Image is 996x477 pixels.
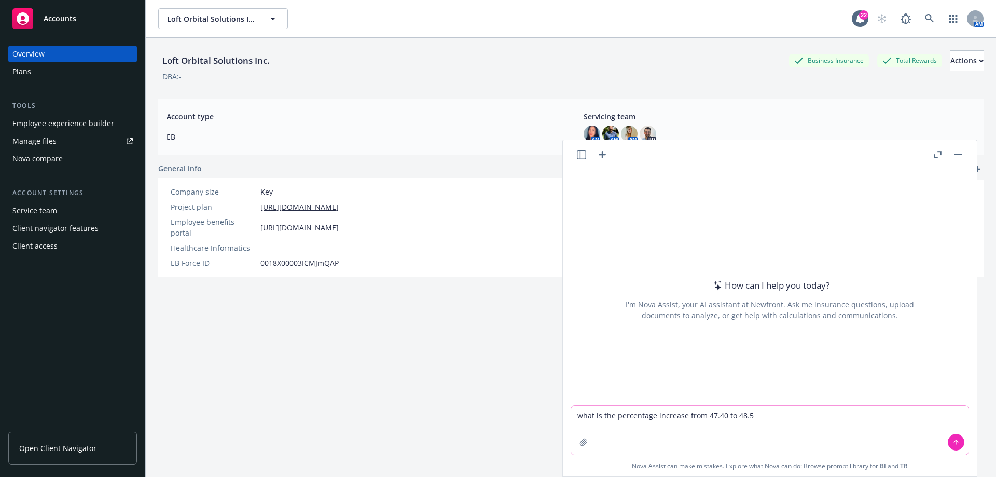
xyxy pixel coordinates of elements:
span: Loft Orbital Solutions Inc. [167,13,257,24]
a: Switch app [943,8,964,29]
div: Overview [12,46,45,62]
a: TR [900,461,908,470]
a: Search [919,8,940,29]
span: Account type [167,111,558,122]
div: Actions [950,51,984,71]
button: Actions [950,50,984,71]
div: Loft Orbital Solutions Inc. [158,54,274,67]
span: General info [158,163,202,174]
div: 22 [859,10,868,20]
div: How can I help you today? [710,279,829,292]
div: Employee benefits portal [171,216,256,238]
a: BI [880,461,886,470]
div: Service team [12,202,57,219]
a: Manage files [8,133,137,149]
div: Nova compare [12,151,63,167]
a: Plans [8,63,137,80]
div: Total Rewards [877,54,942,67]
textarea: what is the percentage increase from 47.40 to 48.5 [571,406,969,455]
img: photo [584,126,600,142]
div: DBA: - [162,71,182,82]
span: Accounts [44,15,76,23]
div: EB Force ID [171,257,256,268]
a: Client navigator features [8,220,137,237]
a: Service team [8,202,137,219]
div: Plans [12,63,31,80]
div: I'm Nova Assist, your AI assistant at Newfront. Ask me insurance questions, upload documents to a... [624,299,916,321]
span: Servicing team [584,111,975,122]
span: 0018X00003ICMJmQAP [260,257,339,268]
a: Client access [8,238,137,254]
a: Overview [8,46,137,62]
span: Key [260,186,273,197]
span: - [260,242,263,253]
div: Client navigator features [12,220,99,237]
a: [URL][DOMAIN_NAME] [260,201,339,212]
div: Business Insurance [789,54,869,67]
img: photo [602,126,619,142]
a: [URL][DOMAIN_NAME] [260,222,339,233]
a: add [971,163,984,175]
a: Accounts [8,4,137,33]
a: Employee experience builder [8,115,137,132]
div: Healthcare Informatics [171,242,256,253]
img: photo [640,126,656,142]
div: Project plan [171,201,256,212]
div: Manage files [12,133,57,149]
span: Nova Assist can make mistakes. Explore what Nova can do: Browse prompt library for and [567,455,973,476]
a: Report a Bug [895,8,916,29]
div: Company size [171,186,256,197]
img: photo [621,126,638,142]
div: Client access [12,238,58,254]
div: Employee experience builder [12,115,114,132]
span: Open Client Navigator [19,443,96,454]
div: Account settings [8,188,137,198]
button: Loft Orbital Solutions Inc. [158,8,288,29]
div: Tools [8,101,137,111]
span: EB [167,131,558,142]
a: Start snowing [872,8,892,29]
a: Nova compare [8,151,137,167]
